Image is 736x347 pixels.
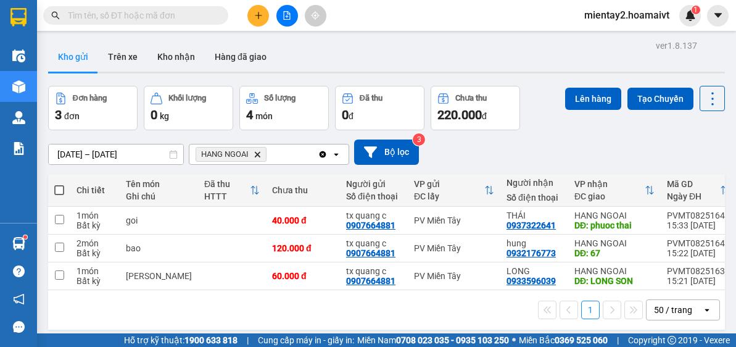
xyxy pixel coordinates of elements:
div: Bất kỳ [76,276,114,286]
button: Trên xe [98,42,147,72]
div: Mã GD [667,179,720,189]
span: aim [311,11,320,20]
div: HANG NGOAI [574,266,655,276]
span: 0 [342,107,349,122]
div: 60.000 đ [272,271,334,281]
svg: open [702,305,712,315]
div: 15:22 [DATE] [667,248,730,258]
div: 15:33 [DATE] [667,220,730,230]
div: 0933596039 [507,276,556,286]
span: question-circle [13,265,25,277]
div: PVMT08251642 [667,211,730,220]
button: Lên hàng [565,88,621,110]
span: 220.000 [437,107,482,122]
span: notification [13,293,25,305]
img: solution-icon [12,142,25,155]
div: 15:21 [DATE] [667,276,730,286]
sup: 3 [413,133,425,146]
div: PV Miền Tây [414,215,494,225]
div: Chi tiết [76,185,114,195]
div: ver 1.8.137 [656,39,697,52]
span: caret-down [713,10,724,21]
div: PVMT08251639 [667,266,730,276]
div: 0907664881 [346,248,395,258]
span: plus [254,11,263,20]
div: bao [126,243,192,253]
div: 50 / trang [654,304,692,316]
span: đơn [64,111,80,121]
button: Bộ lọc [354,140,419,165]
button: Số lượng4món [239,86,329,130]
th: Toggle SortBy [198,174,266,207]
div: 120.000 đ [272,243,334,253]
button: 1 [581,301,600,319]
img: warehouse-icon [12,111,25,124]
div: Số lượng [264,94,296,102]
div: Bất kỳ [76,248,114,258]
button: caret-down [707,5,729,27]
span: | [617,333,619,347]
input: Selected HANG NGOAI. [269,148,270,161]
div: PVMT08251640 [667,238,730,248]
button: Kho nhận [147,42,205,72]
span: Hỗ trợ kỹ thuật: [124,333,238,347]
svg: open [331,149,341,159]
span: món [255,111,273,121]
button: plus [247,5,269,27]
div: Số điện thoại [346,191,402,201]
span: file-add [283,11,291,20]
span: HANG NGOAI [201,149,249,159]
span: mientay2.hoamaivt [574,7,679,23]
strong: 1900 633 818 [184,335,238,345]
div: ĐC lấy [414,191,484,201]
div: DĐ: LONG SON [574,276,655,286]
th: Toggle SortBy [408,174,500,207]
div: Tên món [126,179,192,189]
img: warehouse-icon [12,49,25,62]
div: Chưa thu [272,185,334,195]
div: 40.000 đ [272,215,334,225]
div: PV Miền Tây [414,243,494,253]
div: Đã thu [204,179,250,189]
div: VP nhận [574,179,645,189]
span: kg [160,111,169,121]
strong: 0708 023 035 - 0935 103 250 [396,335,509,345]
div: Bất kỳ [76,220,114,230]
div: HANG NGOAI [574,211,655,220]
div: 0937322641 [507,220,556,230]
div: LONG [507,266,562,276]
sup: 1 [23,235,27,239]
svg: Delete [254,151,261,158]
div: ĐC giao [574,191,645,201]
div: DĐ: phuoc thai [574,220,655,230]
img: warehouse-icon [12,80,25,93]
div: tx quang c [346,211,402,220]
img: warehouse-icon [12,237,25,250]
div: tx quang c [346,266,402,276]
button: Đã thu0đ [335,86,424,130]
img: logo-vxr [10,8,27,27]
button: Hàng đã giao [205,42,276,72]
div: chan vit [126,271,192,281]
div: 0932176773 [507,248,556,258]
div: Số điện thoại [507,193,562,203]
input: Select a date range. [49,144,183,164]
th: Toggle SortBy [568,174,661,207]
span: message [13,321,25,333]
div: Ngày ĐH [667,191,720,201]
span: Miền Bắc [519,333,608,347]
div: HTTT [204,191,250,201]
div: 1 món [76,211,114,220]
span: đ [482,111,487,121]
span: 1 [693,6,698,14]
div: Ghi chú [126,191,192,201]
button: Kho gửi [48,42,98,72]
div: HANG NGOAI [574,238,655,248]
div: 1 món [76,266,114,276]
div: PV Miền Tây [414,271,494,281]
span: 4 [246,107,253,122]
sup: 1 [692,6,700,14]
div: Người gửi [346,179,402,189]
th: Toggle SortBy [661,174,736,207]
div: Chưa thu [455,94,487,102]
